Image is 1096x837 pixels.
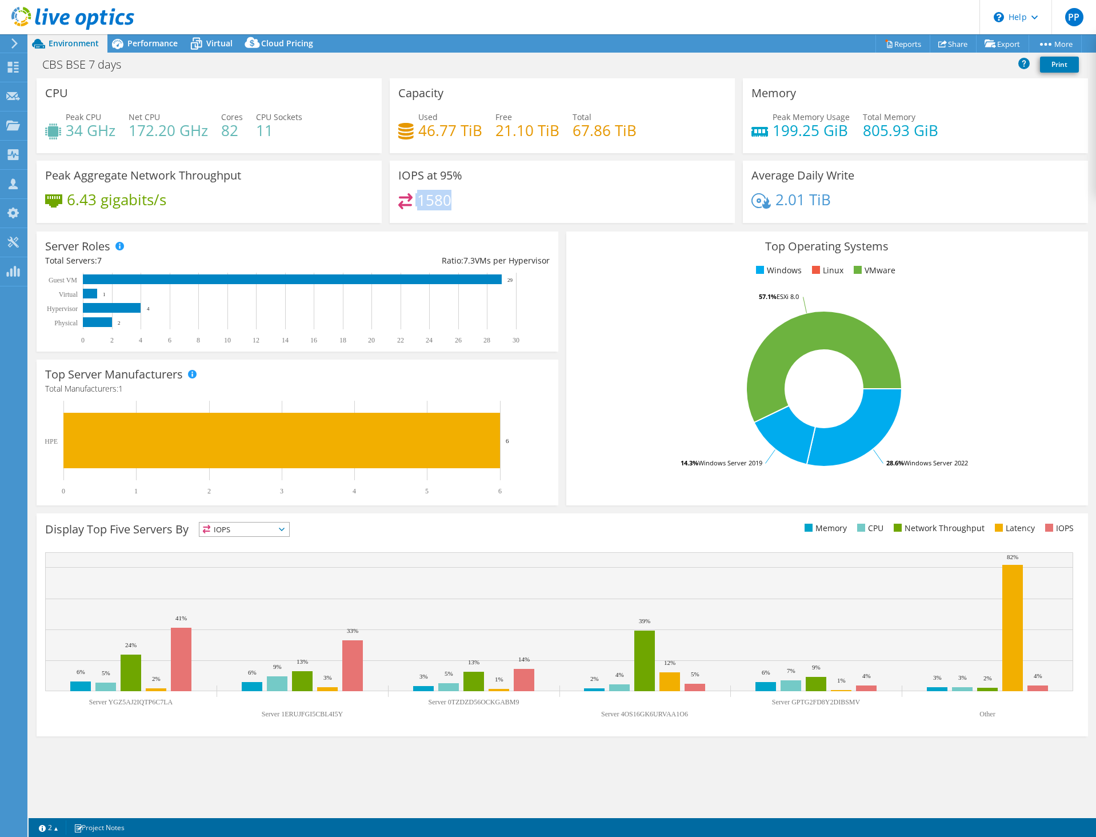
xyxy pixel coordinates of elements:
text: Virtual [59,290,78,298]
a: 2 [31,820,66,835]
text: 1% [837,677,846,684]
text: 1 [134,487,138,495]
text: 1% [495,676,503,683]
text: 33% [347,627,358,634]
span: Performance [127,38,178,49]
tspan: ESXi 8.0 [777,292,799,301]
span: Cores [221,111,243,122]
text: 1 [103,292,106,297]
text: 6% [77,668,85,675]
h4: 805.93 GiB [863,124,938,137]
text: 26 [455,336,462,344]
text: 29 [507,277,513,283]
h4: 21.10 TiB [495,124,559,137]
text: 22 [397,336,404,344]
a: Project Notes [66,820,133,835]
text: 2% [152,675,161,682]
text: 8 [197,336,200,344]
span: Environment [49,38,99,49]
li: CPU [854,522,883,535]
li: Latency [992,522,1035,535]
text: 3% [323,674,332,681]
text: Server YGZ5AJ2IQTP6C7LA [89,698,173,706]
h3: Memory [751,87,796,99]
text: 3% [958,674,967,681]
span: Net CPU [129,111,160,122]
span: 1 [118,383,123,394]
span: 7 [97,255,102,266]
text: 20 [368,336,375,344]
span: Cloud Pricing [261,38,313,49]
li: VMware [851,264,895,277]
text: 6 [498,487,502,495]
a: More [1029,35,1082,53]
a: Print [1040,57,1079,73]
text: 30 [513,336,519,344]
text: 28 [483,336,490,344]
text: HPE [45,437,58,445]
text: Server 0TZDZD56OCKGABM9 [429,698,519,706]
span: 7.3 [463,255,475,266]
span: Virtual [206,38,233,49]
text: 3% [419,673,428,680]
text: 0 [81,336,85,344]
text: 13% [297,658,308,665]
h1: CBS BSE 7 days [37,58,139,71]
text: 3% [933,674,942,681]
text: 5 [425,487,429,495]
li: Windows [753,264,802,277]
h4: 6.43 gigabits/s [67,193,166,206]
h4: 172.20 GHz [129,124,208,137]
div: Total Servers: [45,254,297,267]
text: 41% [175,615,187,621]
h4: 46.77 TiB [418,124,482,137]
text: 5% [691,671,699,677]
text: 2 [110,336,114,344]
text: 9% [273,663,282,670]
text: Guest VM [49,276,77,284]
text: 14% [518,656,530,663]
text: 39% [639,617,650,624]
li: Network Throughput [891,522,985,535]
h3: Top Operating Systems [575,240,1079,253]
text: 6 [168,336,171,344]
text: Server 4OS16GK6URVAA1O6 [601,710,688,718]
text: 10 [224,336,231,344]
text: 6% [762,669,770,676]
text: 5% [102,669,110,676]
text: 4 [139,336,142,344]
text: Physical [54,319,78,327]
text: 0 [62,487,65,495]
text: 4% [862,672,871,679]
tspan: Windows Server 2022 [904,459,968,467]
text: 4 [147,306,150,312]
div: Ratio: VMs per Hypervisor [297,254,549,267]
text: 4 [353,487,356,495]
text: 4% [615,671,624,678]
text: Other [979,710,995,718]
a: Share [930,35,977,53]
text: 5% [445,670,453,677]
span: Total [573,111,591,122]
text: 14 [282,336,289,344]
tspan: 28.6% [886,459,904,467]
h4: 67.86 TiB [573,124,637,137]
span: Free [495,111,512,122]
span: Total Memory [863,111,915,122]
li: IOPS [1042,522,1074,535]
h4: 82 [221,124,243,137]
tspan: 57.1% [759,292,777,301]
text: 7% [787,667,795,674]
text: Hypervisor [47,305,78,313]
text: 12% [664,659,675,666]
text: 2 [207,487,211,495]
text: 2% [590,675,599,682]
span: Peak Memory Usage [773,111,850,122]
text: 6 [506,437,509,444]
h4: 34 GHz [66,124,115,137]
tspan: 14.3% [681,459,698,467]
a: Export [976,35,1029,53]
text: 82% [1007,553,1018,560]
h3: Top Server Manufacturers [45,368,183,381]
h4: 199.25 GiB [773,124,850,137]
